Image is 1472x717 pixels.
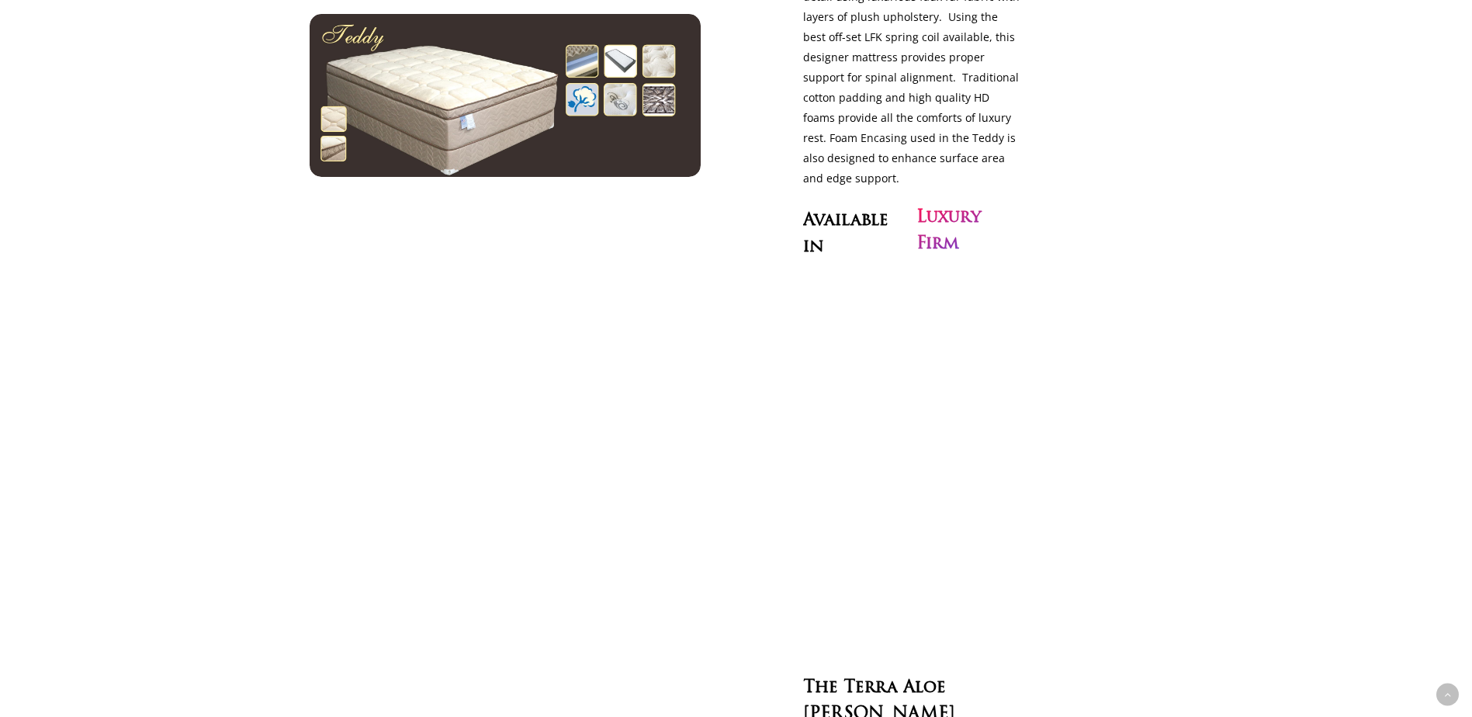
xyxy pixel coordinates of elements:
[1436,684,1459,706] a: Back to top
[903,678,946,698] span: Aloe
[803,205,911,258] h3: Available in
[916,205,1024,258] h3: Luxury Firm
[803,678,838,698] span: The
[803,211,888,231] span: Available
[803,237,824,258] span: in
[843,678,898,698] span: Terra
